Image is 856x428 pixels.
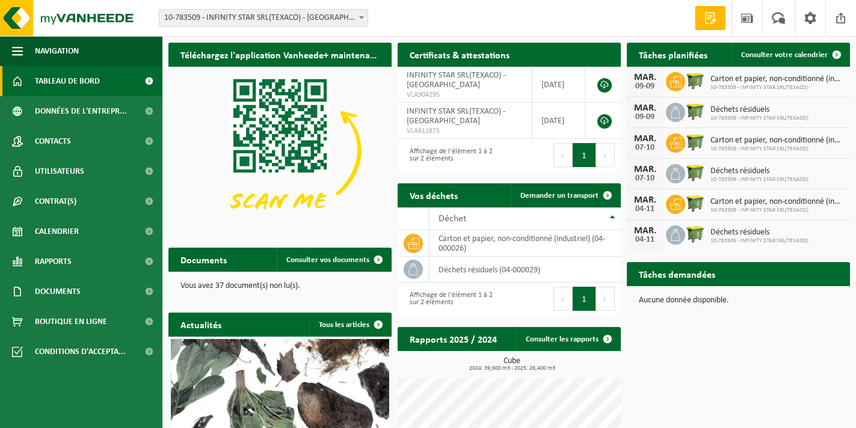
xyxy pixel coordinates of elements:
span: Carton et papier, non-conditionné (industriel) [710,136,844,145]
span: Contacts [35,126,71,156]
div: 09-09 [633,113,657,121]
span: Utilisateurs [35,156,84,186]
span: Données de l'entrepr... [35,96,127,126]
span: Déchets résiduels [710,228,808,237]
button: Next [596,287,615,311]
button: 1 [573,143,596,167]
span: Déchets résiduels [710,167,808,176]
span: Rapports [35,246,72,277]
span: Tableau de bord [35,66,100,96]
a: Demander un transport [511,183,620,207]
span: Navigation [35,36,79,66]
img: WB-1100-HPE-GN-50 [685,162,706,183]
h2: Tâches planifiées [627,43,719,66]
div: MAR. [633,134,657,144]
div: 07-10 [633,144,657,152]
img: WB-1100-HPE-GN-51 [685,132,706,152]
span: Demander un transport [520,192,599,200]
span: Carton et papier, non-conditionné (industriel) [710,197,844,207]
a: Tous les articles [309,313,390,337]
div: 04-11 [633,205,657,213]
img: WB-1100-HPE-GN-51 [685,70,706,91]
h2: Certificats & attestations [398,43,522,66]
h2: Tâches demandées [627,262,727,286]
td: carton et papier, non-conditionné (industriel) (04-000026) [430,230,621,257]
span: INFINITY STAR SRL(TEXACO) - [GEOGRAPHIC_DATA] [407,71,505,90]
button: Next [596,143,615,167]
span: 10-783509 - INFINITY STAR SRL(TEXACO) [710,115,808,122]
a: Consulter votre calendrier [731,43,849,67]
img: WB-1100-HPE-GN-50 [685,101,706,121]
img: WB-1100-HPE-GN-50 [685,224,706,244]
h2: Rapports 2025 / 2024 [398,327,509,350]
button: 1 [573,287,596,311]
button: Previous [553,143,573,167]
span: Déchet [439,214,466,224]
span: INFINITY STAR SRL(TEXACO) - [GEOGRAPHIC_DATA] [407,107,505,126]
span: Calendrier [35,216,79,246]
p: Vous avez 37 document(s) non lu(s). [180,282,380,290]
span: VLA611875 [407,126,523,136]
h2: Vos déchets [398,183,470,207]
div: MAR. [633,226,657,236]
span: Contrat(s) [35,186,76,216]
div: 04-11 [633,236,657,244]
td: déchets résiduels (04-000029) [430,257,621,283]
span: 10-783509 - INFINITY STAR SRL(TEXACO) [710,84,844,91]
div: MAR. [633,165,657,174]
button: Previous [553,287,573,311]
div: 09-09 [633,82,657,91]
span: Documents [35,277,81,307]
span: 10-783509 - INFINITY STAR SRL(TEXACO) - HUIZINGEN [159,9,368,27]
a: Consulter les rapports [516,327,620,351]
a: Consulter vos documents [277,248,390,272]
div: 07-10 [633,174,657,183]
span: Consulter vos documents [286,256,369,264]
span: Conditions d'accepta... [35,337,126,367]
p: Aucune donnée disponible. [639,296,838,305]
span: 10-783509 - INFINITY STAR SRL(TEXACO) [710,237,808,245]
h3: Cube [404,357,621,371]
span: Déchets résiduels [710,105,808,115]
span: VLA904295 [407,90,523,100]
div: Affichage de l'élément 1 à 2 sur 2 éléments [404,142,503,168]
td: [DATE] [532,67,585,103]
img: Download de VHEPlus App [168,67,392,234]
h2: Actualités [168,313,233,336]
span: Consulter votre calendrier [741,51,828,59]
h2: Documents [168,248,239,271]
div: Affichage de l'élément 1 à 2 sur 2 éléments [404,286,503,312]
span: 2024: 39,600 m3 - 2025: 26,400 m3 [404,365,621,371]
span: Carton et papier, non-conditionné (industriel) [710,75,844,84]
td: [DATE] [532,103,585,139]
img: WB-1100-HPE-GN-51 [685,193,706,213]
span: 10-783509 - INFINITY STAR SRL(TEXACO) - HUIZINGEN [159,10,368,26]
span: 10-783509 - INFINITY STAR SRL(TEXACO) [710,176,808,183]
span: Boutique en ligne [35,307,107,337]
div: MAR. [633,195,657,205]
span: 10-783509 - INFINITY STAR SRL(TEXACO) [710,207,844,214]
span: 10-783509 - INFINITY STAR SRL(TEXACO) [710,145,844,153]
div: MAR. [633,103,657,113]
div: MAR. [633,73,657,82]
h2: Téléchargez l'application Vanheede+ maintenant! [168,43,392,66]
